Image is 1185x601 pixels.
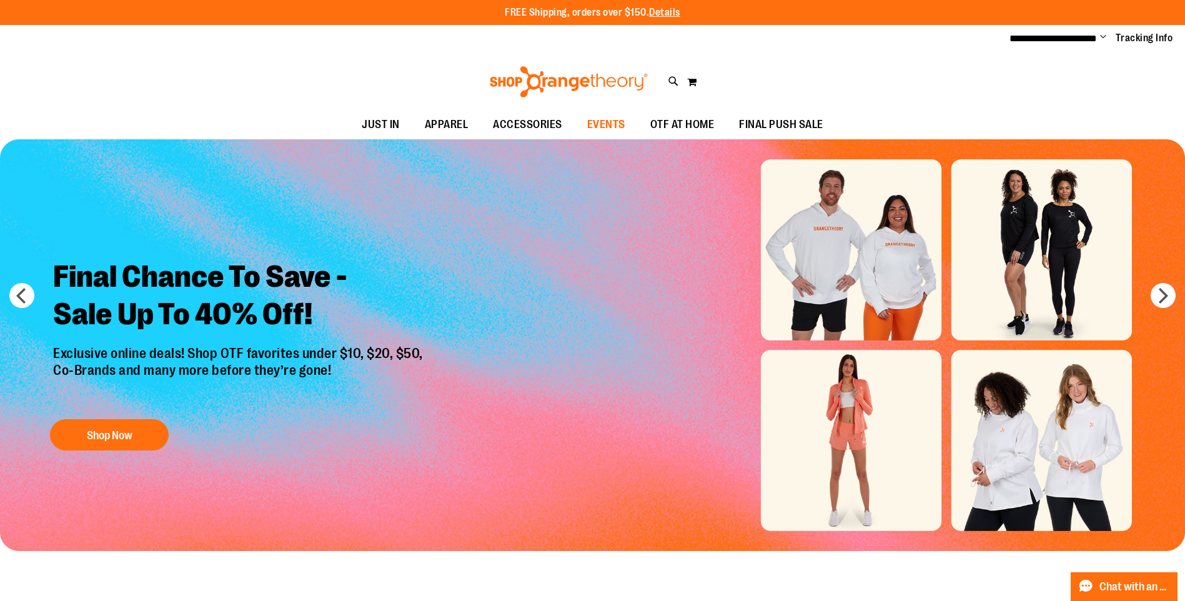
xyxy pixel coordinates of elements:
[50,419,169,450] button: Shop Now
[1100,32,1106,44] button: Account menu
[1151,283,1176,308] button: next
[587,111,625,139] span: EVENTS
[739,111,823,139] span: FINAL PUSH SALE
[1116,31,1173,45] a: Tracking Info
[505,6,680,20] p: FREE Shipping, orders over $150.
[650,111,715,139] span: OTF AT HOME
[726,111,836,139] a: FINAL PUSH SALE
[575,111,638,139] a: EVENTS
[44,249,435,345] h2: Final Chance To Save - Sale Up To 40% Off!
[362,111,400,139] span: JUST IN
[1071,572,1178,601] button: Chat with an Expert
[649,7,680,18] a: Details
[425,111,469,139] span: APPAREL
[412,111,481,139] a: APPAREL
[44,345,435,407] p: Exclusive online deals! Shop OTF favorites under $10, $20, $50, Co-Brands and many more before th...
[638,111,727,139] a: OTF AT HOME
[488,66,650,97] img: Shop Orangetheory
[480,111,575,139] a: ACCESSORIES
[349,111,412,139] a: JUST IN
[9,283,34,308] button: prev
[44,249,435,457] a: Final Chance To Save -Sale Up To 40% Off! Exclusive online deals! Shop OTF favorites under $10, $...
[493,111,562,139] span: ACCESSORIES
[1099,581,1170,593] span: Chat with an Expert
